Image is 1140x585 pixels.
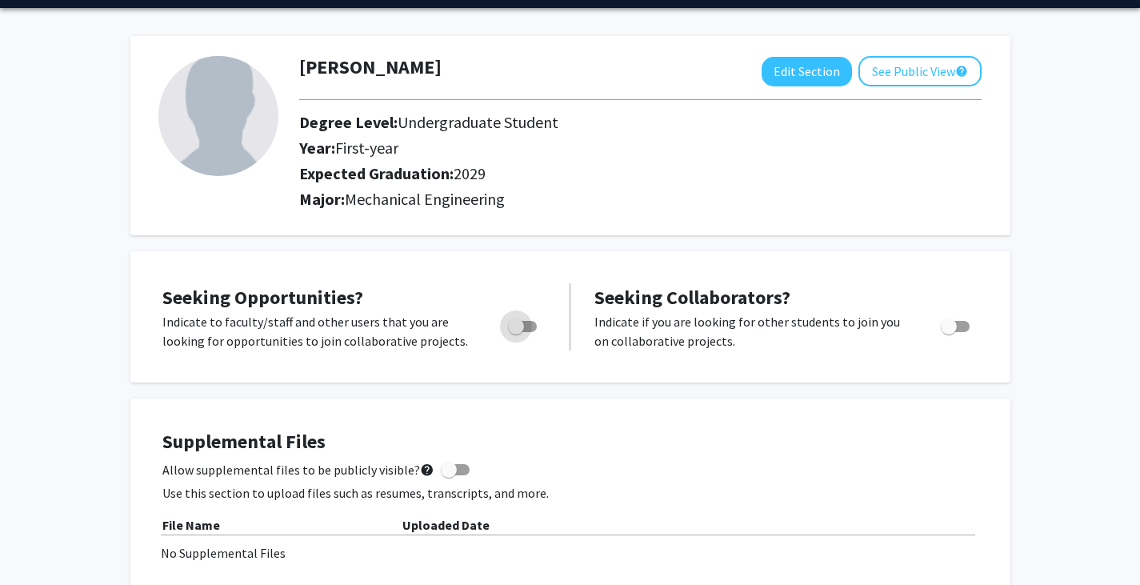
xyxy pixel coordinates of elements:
[299,113,892,132] h2: Degree Level:
[762,57,852,86] button: Edit Section
[299,190,982,209] h2: Major:
[502,312,546,336] div: Toggle
[454,163,486,183] span: 2029
[594,312,910,351] p: Indicate if you are looking for other students to join you on collaborative projects.
[398,112,558,132] span: Undergraduate Student
[402,517,490,533] b: Uploaded Date
[594,285,790,310] span: Seeking Collaborators?
[162,285,363,310] span: Seeking Opportunities?
[420,460,434,479] mat-icon: help
[299,56,442,79] h1: [PERSON_NAME]
[162,431,978,454] h4: Supplemental Files
[162,460,434,479] span: Allow supplemental files to be publicly visible?
[955,62,968,81] mat-icon: help
[858,56,982,86] button: See Public View
[299,164,892,183] h2: Expected Graduation:
[335,138,398,158] span: First-year
[934,312,978,336] div: Toggle
[162,483,978,503] p: Use this section to upload files such as resumes, transcripts, and more.
[158,56,278,176] img: Profile Picture
[299,138,892,158] h2: Year:
[161,543,980,563] div: No Supplemental Files
[162,517,220,533] b: File Name
[162,312,478,351] p: Indicate to faculty/staff and other users that you are looking for opportunities to join collabor...
[345,189,505,209] span: Mechanical Engineering
[12,513,68,573] iframe: Chat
